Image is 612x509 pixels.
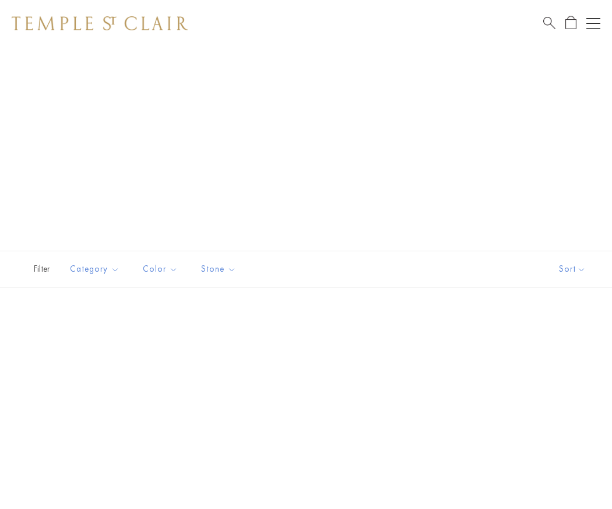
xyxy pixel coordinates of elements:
span: Color [137,262,187,276]
button: Stone [192,256,245,282]
button: Color [134,256,187,282]
span: Stone [195,262,245,276]
a: Search [543,16,555,30]
img: Temple St. Clair [12,16,188,30]
button: Category [61,256,128,282]
span: Category [64,262,128,276]
button: Open navigation [586,16,600,30]
a: Open Shopping Bag [565,16,576,30]
button: Show sort by [533,251,612,287]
